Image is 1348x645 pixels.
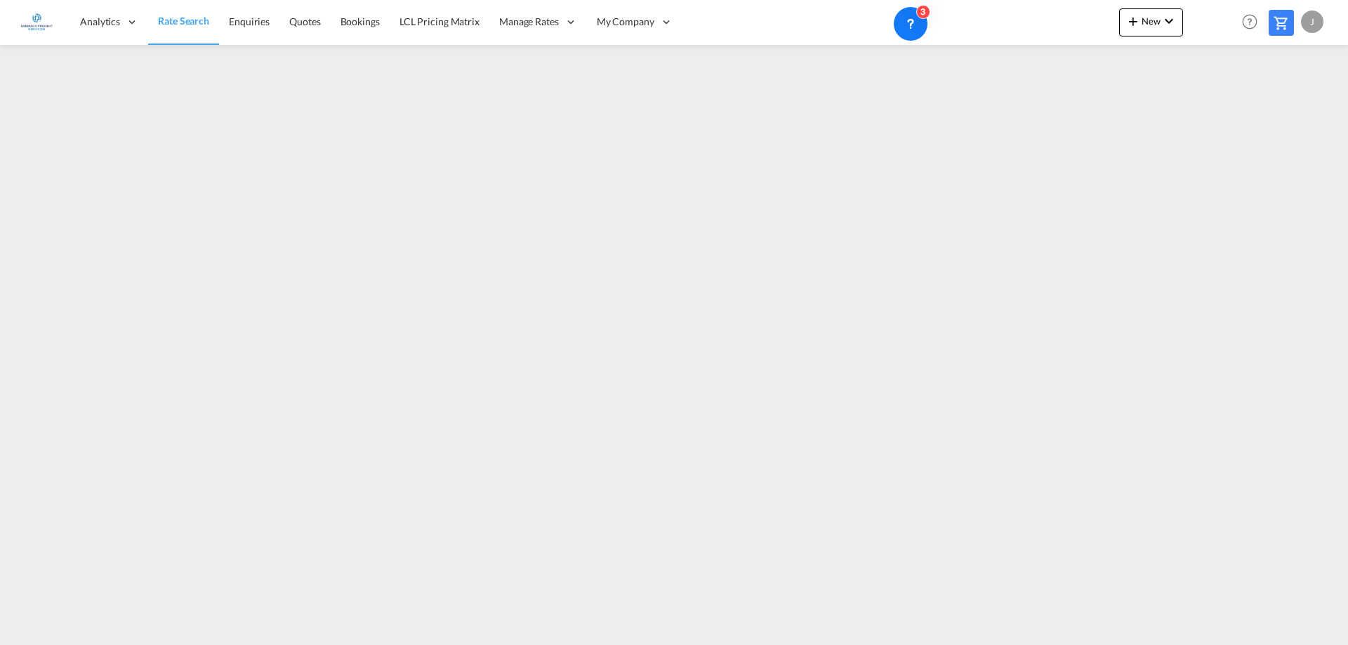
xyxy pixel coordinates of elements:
[289,15,320,27] span: Quotes
[1301,11,1323,33] div: J
[341,15,380,27] span: Bookings
[1238,10,1262,34] span: Help
[1161,13,1177,29] md-icon: icon-chevron-down
[597,15,654,29] span: My Company
[1119,8,1183,36] button: icon-plus 400-fgNewicon-chevron-down
[1238,10,1269,35] div: Help
[229,15,270,27] span: Enquiries
[158,15,209,27] span: Rate Search
[499,15,559,29] span: Manage Rates
[399,15,480,27] span: LCL Pricing Matrix
[80,15,120,29] span: Analytics
[1125,15,1177,27] span: New
[1125,13,1142,29] md-icon: icon-plus 400-fg
[21,6,53,38] img: e1326340b7c511ef854e8d6a806141ad.jpg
